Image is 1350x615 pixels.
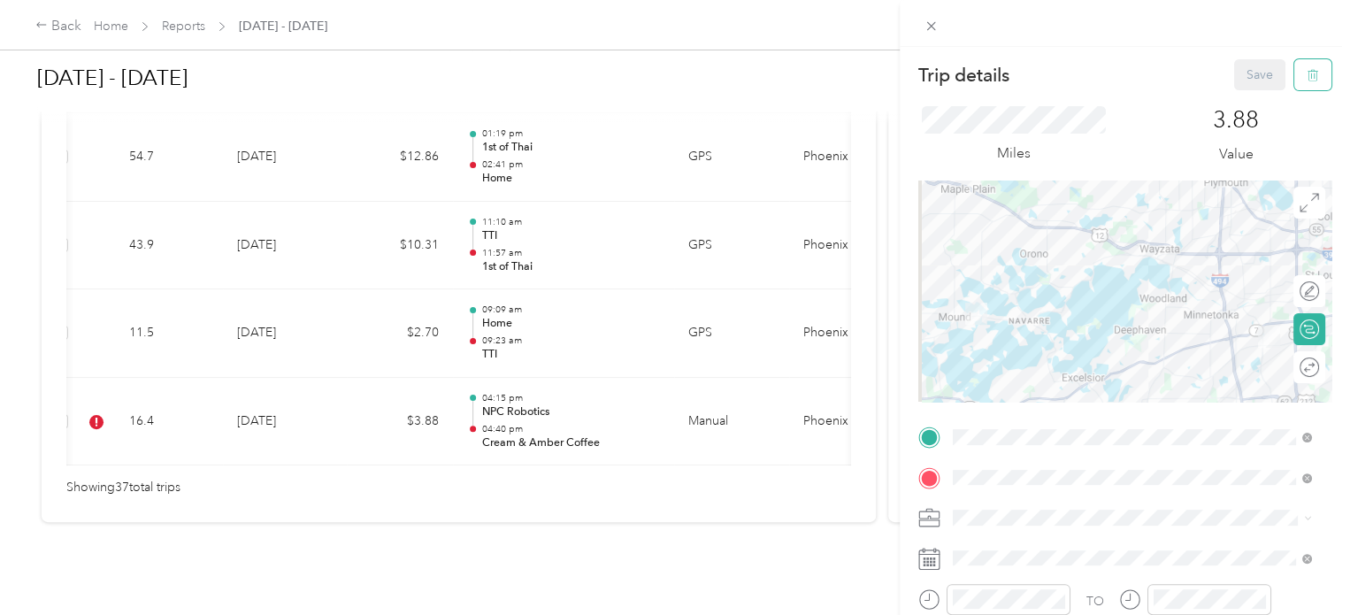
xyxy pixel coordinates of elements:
p: Trip details [918,63,1009,88]
p: Value [1219,143,1254,165]
p: Miles [997,142,1031,165]
p: 3.88 [1213,106,1259,135]
iframe: Everlance-gr Chat Button Frame [1251,516,1350,615]
div: TO [1086,592,1104,611]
